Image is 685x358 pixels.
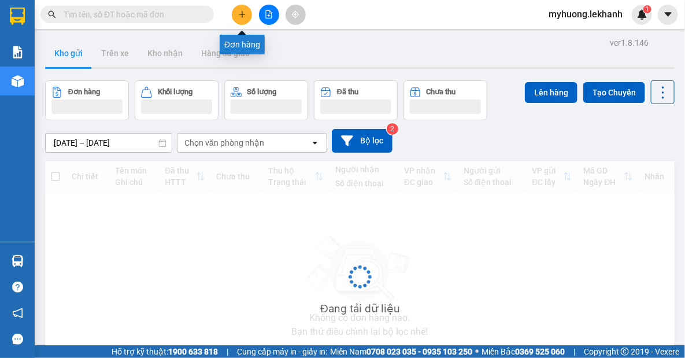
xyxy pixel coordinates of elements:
[168,347,218,356] strong: 1900 633 818
[12,75,24,87] img: warehouse-icon
[330,345,472,358] span: Miền Nam
[403,80,487,120] button: Chưa thu
[220,35,265,54] div: Đơn hàng
[525,82,577,103] button: Lên hàng
[224,80,308,120] button: Số lượng
[610,36,649,49] div: ver 1.8.146
[227,345,228,358] span: |
[68,88,100,96] div: Đơn hàng
[337,88,358,96] div: Đã thu
[237,345,327,358] span: Cung cấp máy in - giấy in:
[92,39,138,67] button: Trên xe
[12,308,23,319] span: notification
[658,5,678,25] button: caret-down
[184,137,264,149] div: Chọn văn phòng nhận
[48,10,56,19] span: search
[10,8,25,25] img: logo-vxr
[539,7,632,21] span: myhuong.lekhanh
[515,347,565,356] strong: 0369 525 060
[320,300,399,318] div: Đang tải dữ liệu
[573,345,575,358] span: |
[112,345,218,358] span: Hỗ trợ kỹ thuật:
[64,8,200,21] input: Tìm tên, số ĐT hoặc mã đơn
[46,134,172,152] input: Select a date range.
[45,39,92,67] button: Kho gửi
[138,39,192,67] button: Kho nhận
[475,349,479,354] span: ⚪️
[366,347,472,356] strong: 0708 023 035 - 0935 103 250
[238,10,246,19] span: plus
[12,255,24,267] img: warehouse-icon
[259,5,279,25] button: file-add
[310,138,320,147] svg: open
[314,80,398,120] button: Đã thu
[158,88,193,96] div: Khối lượng
[637,9,647,20] img: icon-new-feature
[332,129,393,153] button: Bộ lọc
[12,334,23,345] span: message
[482,345,565,358] span: Miền Bắc
[45,80,129,120] button: Đơn hàng
[583,82,645,103] button: Tạo Chuyến
[427,88,456,96] div: Chưa thu
[291,10,299,19] span: aim
[387,123,398,135] sup: 2
[645,5,649,13] span: 1
[663,9,673,20] span: caret-down
[247,88,277,96] div: Số lượng
[135,80,219,120] button: Khối lượng
[286,5,306,25] button: aim
[265,10,273,19] span: file-add
[192,39,259,67] button: Hàng đã giao
[232,5,252,25] button: plus
[643,5,651,13] sup: 1
[621,348,629,356] span: copyright
[12,282,23,293] span: question-circle
[12,46,24,58] img: solution-icon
